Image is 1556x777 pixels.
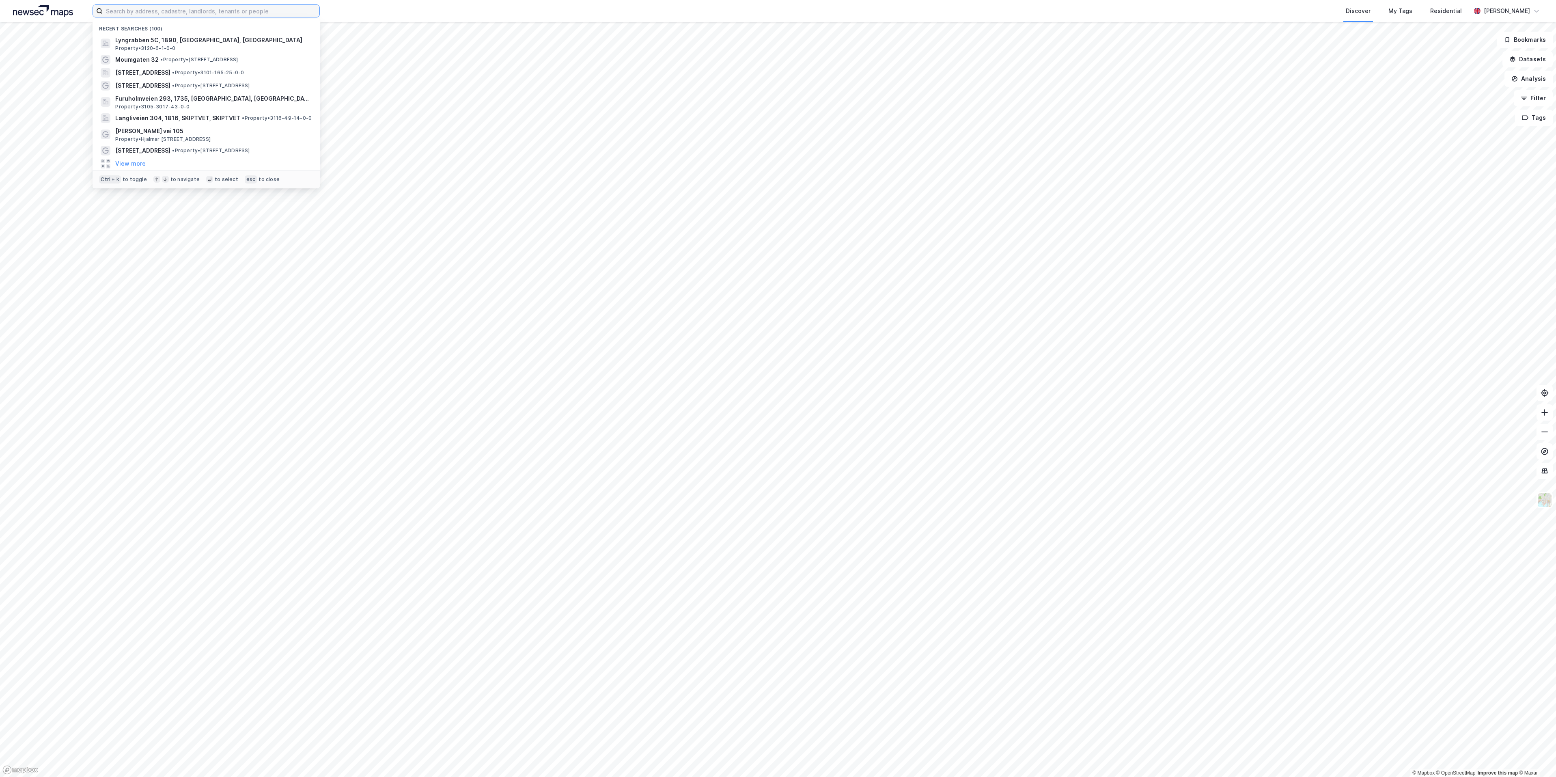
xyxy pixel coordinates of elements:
span: Property • [STREET_ADDRESS] [172,147,250,154]
div: Ctrl + k [99,175,121,183]
button: Tags [1515,110,1553,126]
div: to close [259,176,280,183]
div: to select [215,176,238,183]
span: Property • 3105-3017-43-0-0 [115,104,190,110]
button: Analysis [1504,71,1553,87]
span: • [172,147,175,153]
div: My Tags [1388,6,1412,16]
div: esc [245,175,257,183]
span: Property • Hjalmar [STREET_ADDRESS] [115,136,211,142]
input: Search by address, cadastre, landlords, tenants or people [103,5,319,17]
span: • [242,115,244,121]
span: [STREET_ADDRESS] [115,81,170,91]
span: Moumgaten 32 [115,55,159,65]
img: Z [1537,492,1552,508]
span: Langliveien 304, 1816, SKIPTVET, SKIPTVET [115,113,240,123]
img: logo.a4113a55bc3d86da70a041830d287a7e.svg [13,5,73,17]
span: Property • 3120-6-1-0-0 [115,45,175,52]
div: Discover [1346,6,1371,16]
span: Property • [STREET_ADDRESS] [172,82,250,89]
span: [PERSON_NAME] vei 105 [115,126,310,136]
span: [STREET_ADDRESS] [115,68,170,78]
span: • [172,82,175,88]
span: Property • [STREET_ADDRESS] [160,56,238,63]
span: Furuholmveien 293, 1735, [GEOGRAPHIC_DATA], [GEOGRAPHIC_DATA] [115,94,310,104]
iframe: Chat Widget [1515,738,1556,777]
a: OpenStreetMap [1436,770,1476,776]
span: • [172,69,175,76]
a: Mapbox homepage [2,765,38,775]
div: Recent searches (100) [93,19,320,34]
button: Filter [1514,90,1553,106]
span: Property • 3116-49-14-0-0 [242,115,312,121]
span: Property • 3101-165-25-0-0 [172,69,244,76]
a: Mapbox [1412,770,1435,776]
span: • [160,56,163,63]
button: View more [115,159,146,168]
span: [STREET_ADDRESS] [115,146,170,155]
a: Improve this map [1478,770,1518,776]
button: Datasets [1502,51,1553,67]
div: to toggle [123,176,147,183]
div: to navigate [170,176,200,183]
div: Residential [1430,6,1462,16]
div: [PERSON_NAME] [1484,6,1530,16]
button: Bookmarks [1497,32,1553,48]
span: Lyngrabben 5C, 1890, [GEOGRAPHIC_DATA], [GEOGRAPHIC_DATA] [115,35,310,45]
